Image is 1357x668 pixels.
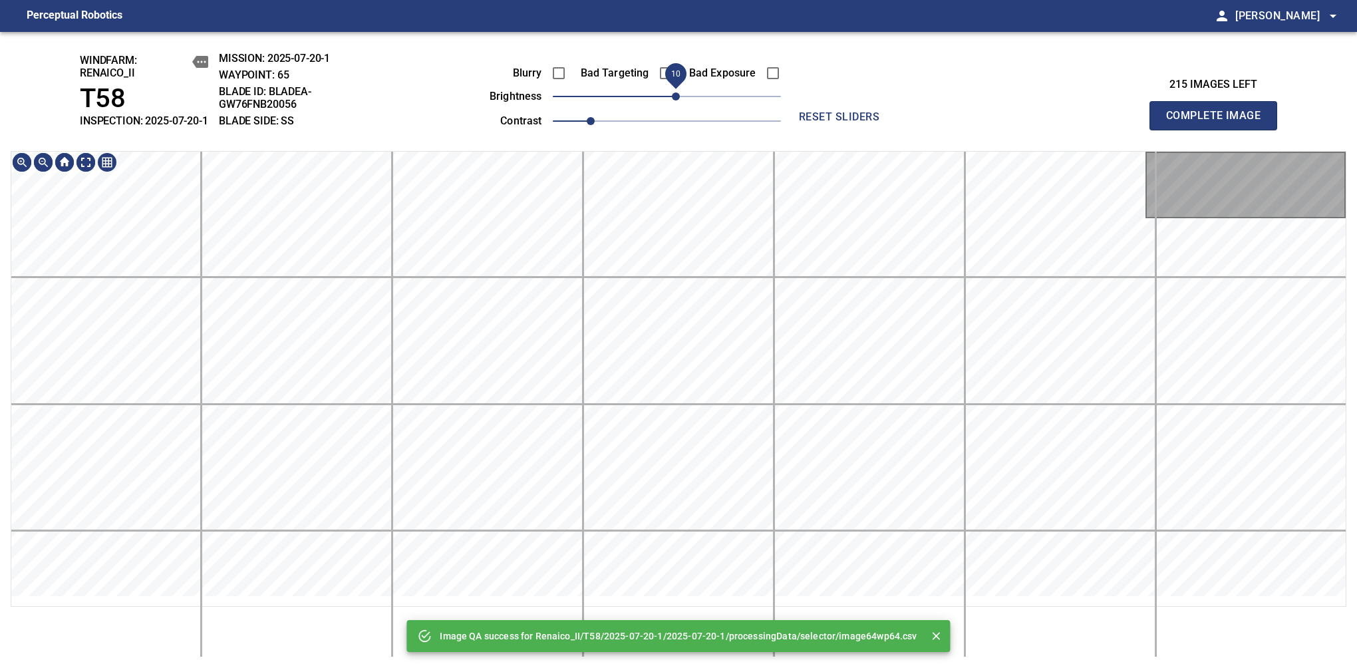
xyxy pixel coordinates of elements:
[928,627,945,645] button: Close
[80,54,208,79] h2: windfarm: Renaico_II
[1214,8,1230,24] span: person
[1235,7,1341,25] span: [PERSON_NAME]
[786,104,893,130] button: reset sliders
[792,108,887,126] span: reset sliders
[468,68,542,79] label: Blurry
[671,69,680,79] span: 10
[1164,106,1263,125] span: Complete Image
[682,68,756,79] label: Bad Exposure
[80,114,208,127] h2: INSPECTION: 2025-07-20-1
[192,54,208,70] button: copy message details
[219,69,379,81] h2: WAYPOINT: 65
[219,114,379,127] h2: BLADE SIDE: SS
[75,152,96,173] img: Toggle full page
[219,85,379,110] h2: BLADE ID: bladeA-GW76FNB20056
[1325,8,1341,24] span: arrow_drop_down
[468,91,542,102] label: brightness
[440,629,917,643] p: Image QA success for Renaico_II/T58/2025-07-20-1/2025-07-20-1/processingData/selector/image64wp64...
[54,152,75,173] img: Go home
[1230,3,1341,29] button: [PERSON_NAME]
[80,83,208,114] h1: T58
[219,52,379,65] h2: MISSION: 2025-07-20-1
[11,152,33,173] img: Zoom in
[468,116,542,126] label: contrast
[1149,79,1277,91] h3: 215 images left
[33,152,54,173] img: Zoom out
[27,5,122,27] figcaption: Perceptual Robotics
[1149,101,1277,130] button: Complete Image
[575,68,649,79] label: Bad Targeting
